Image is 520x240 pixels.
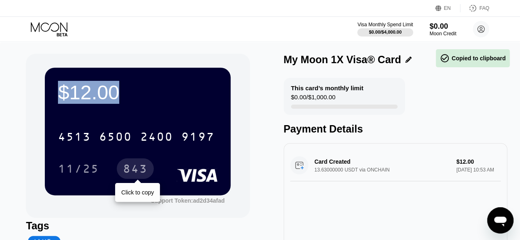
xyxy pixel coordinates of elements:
div: My Moon 1X Visa® Card [284,54,401,66]
div: This card’s monthly limit [291,85,363,91]
iframe: Button to launch messaging window [487,207,513,233]
div: Moon Credit [430,31,456,37]
div: 11/25 [58,163,99,176]
div: $0.00 / $4,000.00 [369,30,402,34]
span:  [440,53,450,63]
div: 6500 [99,131,132,144]
div: FAQ [460,4,489,12]
div: Support Token:ad2d34afad [151,197,224,204]
div: Copied to clipboard [440,53,506,63]
div: $0.00 / $1,000.00 [291,94,335,105]
div: FAQ [479,5,489,11]
div: EN [435,4,460,12]
div: 2400 [140,131,173,144]
div: 843 [123,163,148,176]
div: Support Token: ad2d34afad [151,197,224,204]
div: EN [444,5,451,11]
div: Tags [26,220,250,232]
div: 843 [117,158,154,179]
div: Visa Monthly Spend Limit [357,22,413,27]
div: $0.00 [430,22,456,31]
div: Visa Monthly Spend Limit$0.00/$4,000.00 [357,22,413,37]
div: $12.00 [58,81,217,104]
div: 11/25 [52,158,105,179]
div: 9197 [181,131,214,144]
div: 4513 [58,131,91,144]
div: Payment Details [284,123,507,135]
div: $0.00Moon Credit [430,22,456,37]
div: Click to copy [121,189,154,196]
div: 4513650024009197 [53,126,219,147]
